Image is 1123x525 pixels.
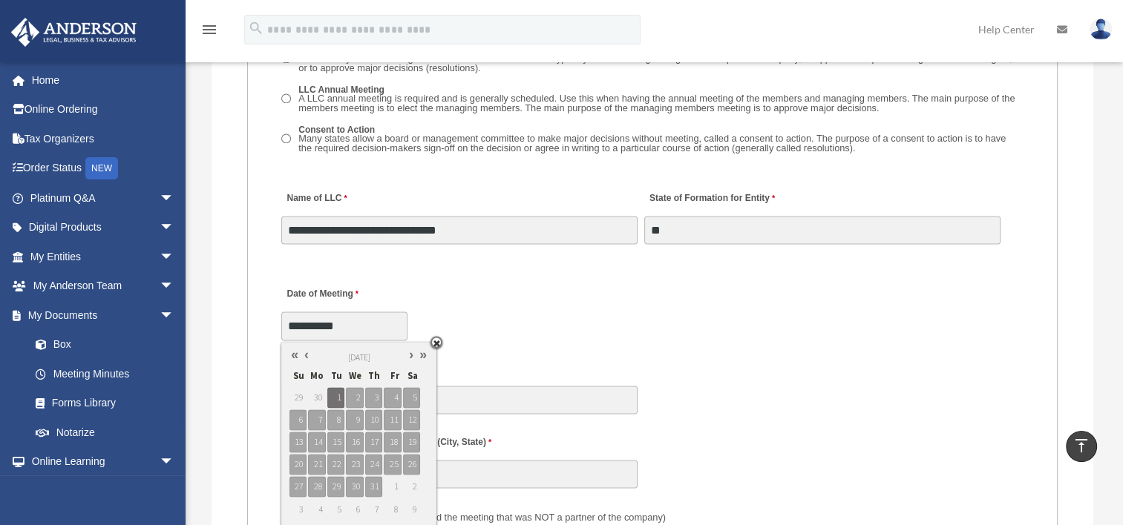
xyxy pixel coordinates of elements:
[10,300,197,330] a: My Documentsarrow_drop_down
[281,285,422,305] label: Date of Meeting
[21,330,197,360] a: Box
[403,498,420,519] span: 9
[403,366,420,386] span: Sa
[384,498,401,519] span: 8
[403,387,420,408] span: 5
[160,213,189,243] span: arrow_drop_down
[10,124,197,153] a: Tax Organizers
[308,432,325,452] span: 14
[10,183,197,213] a: Platinum Q&Aarrow_drop_down
[384,387,401,408] span: 4
[1073,437,1090,455] i: vertical_align_top
[10,242,197,271] a: My Entitiesarrow_drop_down
[1090,19,1112,40] img: User Pic
[294,124,1024,156] label: Consent to Action
[160,242,189,272] span: arrow_drop_down
[298,93,1015,113] span: A LLC annual meeting is required and is generally scheduled. Use this when having the annual meet...
[200,26,218,39] a: menu
[327,409,344,430] span: 8
[403,432,420,452] span: 19
[10,271,197,301] a: My Anderson Teamarrow_drop_down
[308,387,325,408] span: 30
[160,183,189,214] span: arrow_drop_down
[346,387,363,408] span: 2
[327,454,344,475] span: 22
[85,157,118,179] div: NEW
[327,476,344,497] span: 29
[21,389,197,418] a: Forms Library
[348,352,370,363] span: [DATE]
[308,409,325,430] span: 7
[384,366,401,386] span: Fr
[384,432,401,452] span: 18
[365,476,382,497] span: 31
[308,476,325,497] span: 28
[308,366,325,386] span: Mo
[346,366,363,386] span: We
[346,432,363,452] span: 16
[289,476,307,497] span: 27
[384,409,401,430] span: 11
[644,188,779,208] label: State of Formation for Entity
[298,133,1006,153] span: Many states allow a board or management committee to make major decisions without meeting, called...
[365,498,382,519] span: 7
[289,387,307,408] span: 29
[327,366,344,386] span: Tu
[289,432,307,452] span: 13
[327,387,344,408] span: 1
[281,188,350,208] label: Name of LLC
[21,417,197,447] a: Notarize
[289,366,307,386] span: Su
[346,498,363,519] span: 6
[294,84,1024,116] label: LLC Annual Meeting
[289,498,307,519] span: 3
[346,476,363,497] span: 30
[308,454,325,475] span: 21
[160,271,189,302] span: arrow_drop_down
[10,153,197,184] a: Order StatusNEW
[365,454,382,475] span: 24
[289,454,307,475] span: 20
[365,409,382,430] span: 10
[403,476,420,497] span: 2
[341,511,666,522] span: (Did anyone else attend the meeting that was NOT a partner of the company)
[298,53,1012,73] span: Use this anytime a meeting of the members is called. This is typically done to change/assign owne...
[160,300,189,331] span: arrow_drop_down
[1066,431,1097,462] a: vertical_align_top
[248,20,264,36] i: search
[365,387,382,408] span: 3
[346,454,363,475] span: 23
[10,65,197,95] a: Home
[200,21,218,39] i: menu
[10,447,197,477] a: Online Learningarrow_drop_down
[327,432,344,452] span: 15
[308,498,325,519] span: 4
[384,454,401,475] span: 25
[7,18,141,47] img: Anderson Advisors Platinum Portal
[10,213,197,242] a: Digital Productsarrow_drop_down
[21,359,189,389] a: Meeting Minutes
[10,95,197,125] a: Online Ordering
[327,498,344,519] span: 5
[365,432,382,452] span: 17
[365,366,382,386] span: Th
[403,454,420,475] span: 26
[160,447,189,478] span: arrow_drop_down
[384,476,401,497] span: 1
[289,409,307,430] span: 6
[403,409,420,430] span: 12
[346,409,363,430] span: 9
